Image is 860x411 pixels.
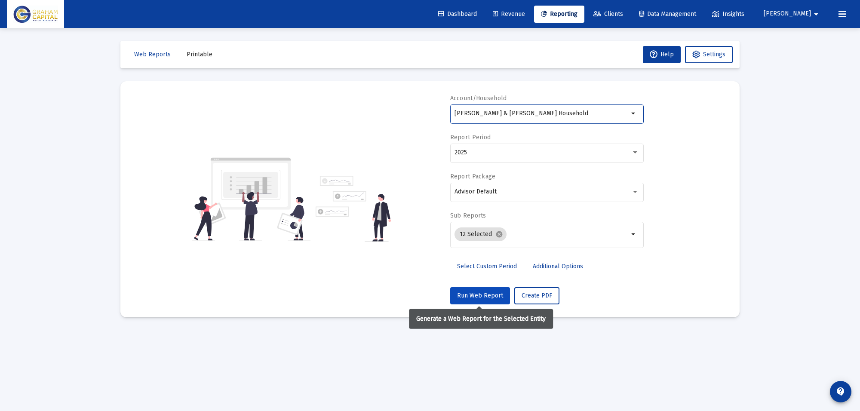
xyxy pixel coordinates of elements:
[192,156,310,242] img: reporting
[450,95,507,102] label: Account/Household
[629,229,639,239] mat-icon: arrow_drop_down
[316,176,391,242] img: reporting-alt
[685,46,733,63] button: Settings
[450,134,491,141] label: Report Period
[450,287,510,304] button: Run Web Report
[753,5,832,22] button: [PERSON_NAME]
[811,6,821,23] mat-icon: arrow_drop_down
[450,212,486,219] label: Sub Reports
[541,10,577,18] span: Reporting
[455,227,507,241] mat-chip: 12 Selected
[455,226,629,243] mat-chip-list: Selection
[457,263,517,270] span: Select Custom Period
[593,10,623,18] span: Clients
[632,6,703,23] a: Data Management
[629,108,639,119] mat-icon: arrow_drop_down
[835,386,846,397] mat-icon: contact_support
[493,10,525,18] span: Revenue
[533,263,583,270] span: Additional Options
[486,6,532,23] a: Revenue
[587,6,630,23] a: Clients
[455,188,497,195] span: Advisor Default
[643,46,681,63] button: Help
[534,6,584,23] a: Reporting
[703,51,725,58] span: Settings
[712,10,744,18] span: Insights
[134,51,171,58] span: Web Reports
[450,173,496,180] label: Report Package
[522,292,552,299] span: Create PDF
[705,6,751,23] a: Insights
[455,149,467,156] span: 2025
[514,287,559,304] button: Create PDF
[127,46,178,63] button: Web Reports
[639,10,696,18] span: Data Management
[13,6,58,23] img: Dashboard
[438,10,477,18] span: Dashboard
[187,51,212,58] span: Printable
[431,6,484,23] a: Dashboard
[495,230,503,238] mat-icon: cancel
[180,46,219,63] button: Printable
[764,10,811,18] span: [PERSON_NAME]
[455,110,629,117] input: Search or select an account or household
[457,292,503,299] span: Run Web Report
[650,51,674,58] span: Help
